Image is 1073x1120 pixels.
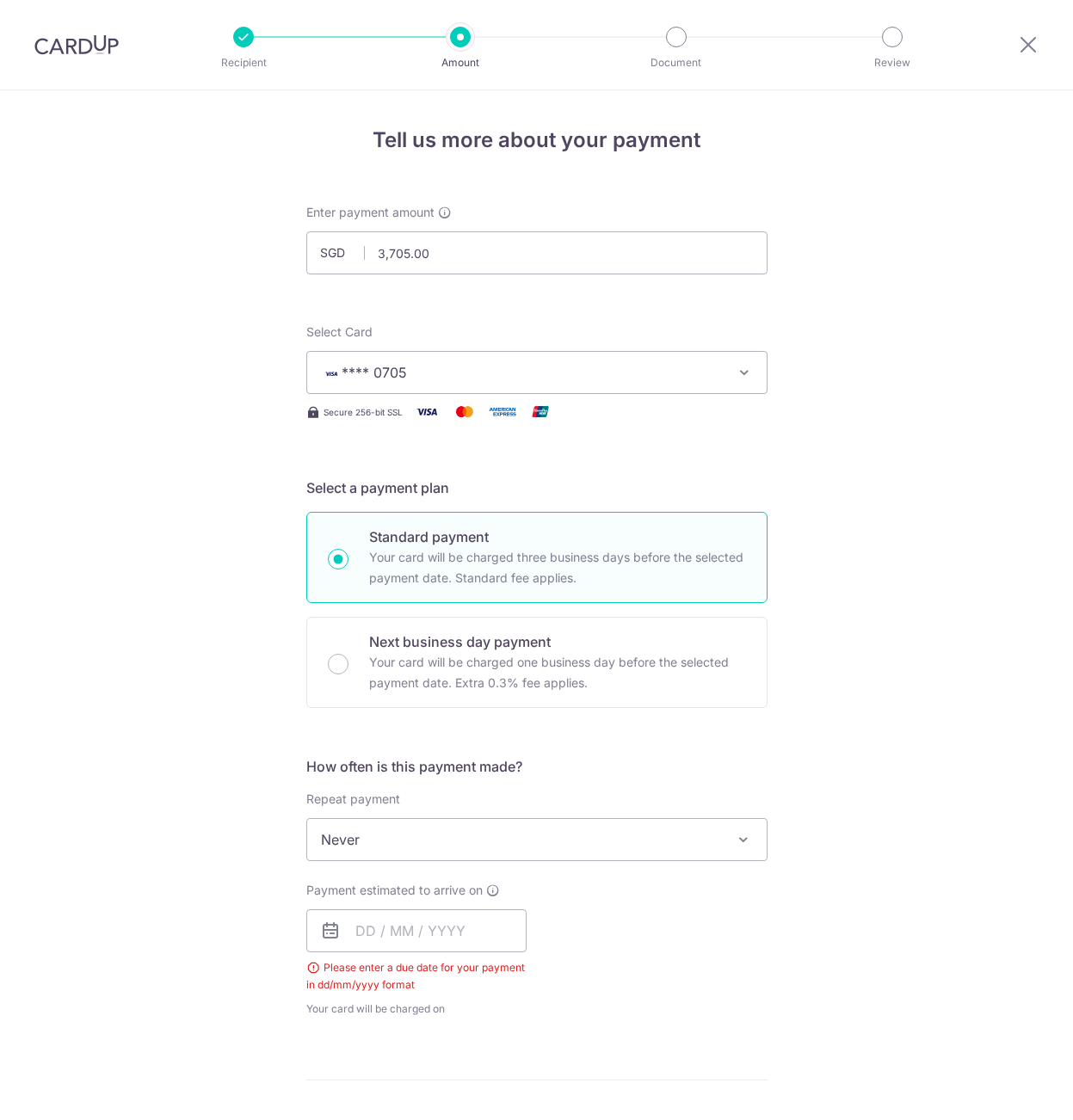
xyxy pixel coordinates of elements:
[369,631,746,652] p: Next business day payment
[369,526,746,547] p: Standard payment
[829,54,956,71] p: Review
[306,882,483,899] span: Payment estimated to arrive on
[306,231,768,274] input: 0.00
[306,818,768,861] span: Never
[523,401,558,422] img: Union Pay
[306,909,527,952] input: DD / MM / YYYY
[306,1000,527,1018] span: Your card will be charged on
[306,324,373,339] span: translation missing: en.payables.payment_networks.credit_card.summary.labels.select_card
[447,401,482,422] img: Mastercard
[306,959,527,994] div: Please enter a due date for your payment in dd/mm/yyyy format
[397,54,524,71] p: Amount
[34,34,119,55] img: CardUp
[306,477,768,498] h5: Select a payment plan
[306,791,400,808] label: Repeat payment
[324,405,403,419] span: Secure 256-bit SSL
[613,54,740,71] p: Document
[180,54,307,71] p: Recipient
[307,819,767,860] span: Never
[321,367,342,379] img: VISA
[485,401,520,422] img: American Express
[320,244,365,262] span: SGD
[369,547,746,588] p: Your card will be charged three business days before the selected payment date. Standard fee appl...
[306,756,768,777] h5: How often is this payment made?
[306,204,435,221] span: Enter payment amount
[410,401,444,422] img: Visa
[306,125,768,156] h4: Tell us more about your payment
[369,652,746,693] p: Your card will be charged one business day before the selected payment date. Extra 0.3% fee applies.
